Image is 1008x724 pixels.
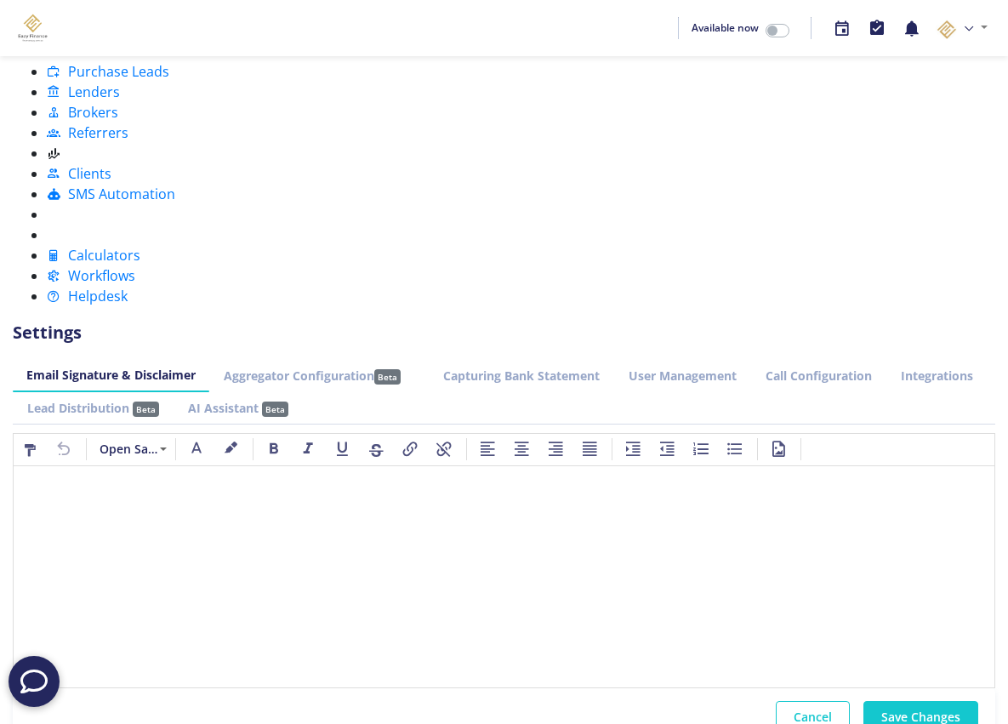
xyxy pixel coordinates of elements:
[326,434,360,465] div: Underline
[47,266,135,285] a: Workflows
[68,103,118,122] span: Brokers
[68,123,128,142] span: Referrers
[180,434,214,465] div: Text color
[13,320,995,345] span: Settings
[292,434,326,465] div: Italic
[262,402,288,417] span: Beta
[68,185,175,203] span: SMS Automation
[47,287,128,305] a: Helpdesk
[68,83,120,101] span: Lenders
[47,164,111,183] a: Clients
[47,62,169,81] a: Purchase Leads
[214,434,248,465] div: Background color
[617,434,651,465] div: Indent
[719,434,753,465] div: Insert unordered list
[68,287,128,305] span: Helpdesk
[374,369,401,385] span: Beta
[100,442,158,456] span: Open Sans
[692,20,759,35] span: Available now
[47,42,105,60] a: Leads
[360,435,394,465] div: Strike through
[886,359,988,392] a: Integrations
[394,434,428,465] div: Add link
[471,434,505,465] div: Justify left
[48,434,82,465] div: Undo
[13,391,174,425] a: Lead Distribution
[68,62,169,81] span: Purchase Leads
[429,359,614,392] a: Capturing Bank Statement
[68,164,111,183] span: Clients
[505,434,539,465] div: Justify center
[258,434,292,465] div: Bold
[174,391,303,425] a: AI Assistant
[13,359,209,391] a: Email Signature & Disclaimer
[573,434,607,465] div: Justify full
[762,434,796,465] div: Insert Picture
[685,434,719,465] div: Insert ordered list
[209,359,429,392] a: Aggregator Configuration
[651,434,685,465] div: Outdent
[47,246,140,265] a: Calculators
[614,359,751,392] a: User Management
[47,103,118,122] a: Brokers
[68,266,135,285] span: Workflows
[936,18,957,39] img: 49187a44-fa0b-426e-8b0a-f4c2f363f515-638796846315345650.png
[751,359,886,392] a: Call Configuration
[428,434,462,465] div: unlink
[47,83,120,101] a: Lenders
[47,185,175,203] a: SMS Automation
[68,246,140,265] span: Calculators
[14,11,52,45] img: 9c575a34-6176-4963-9dee-5795ec3cd3a2-638690592849900143.png
[133,402,159,417] span: Beta
[14,435,48,465] div: Remove format
[47,123,128,142] a: Referrers
[539,434,573,465] div: Justify right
